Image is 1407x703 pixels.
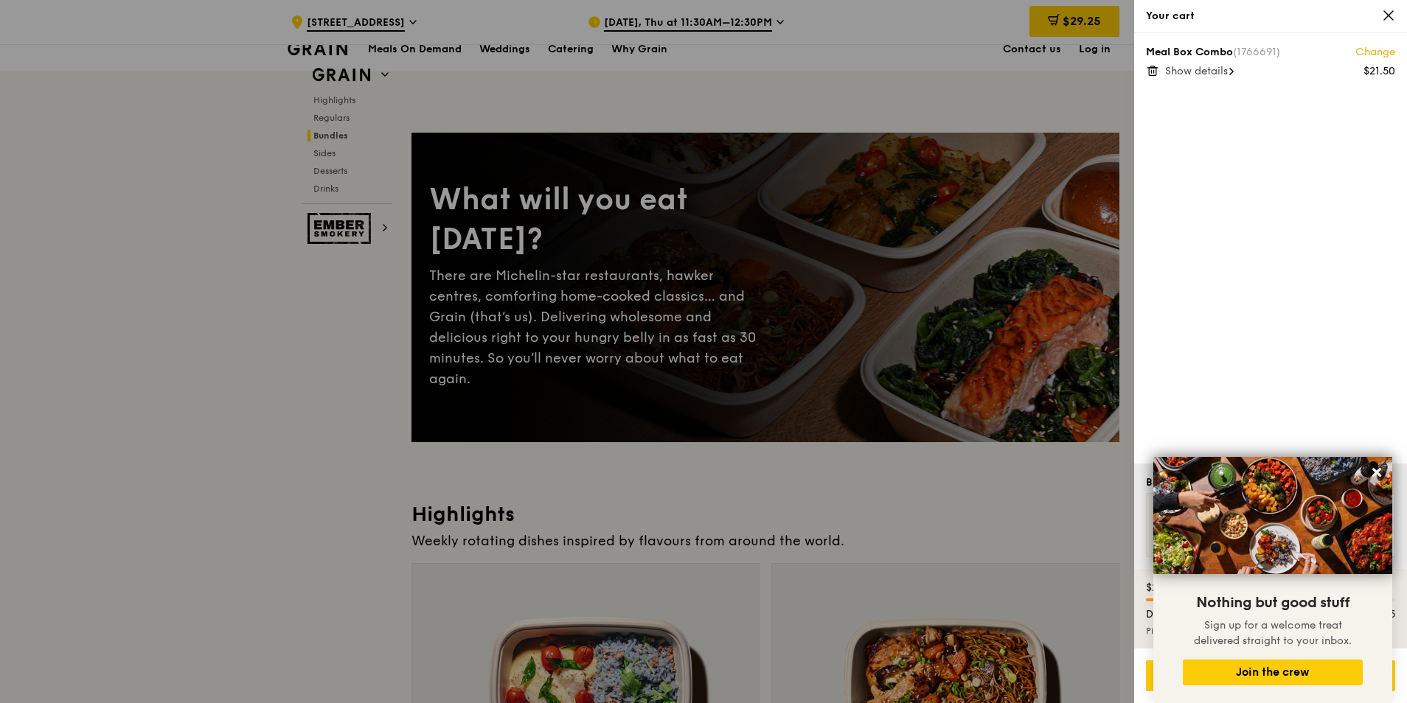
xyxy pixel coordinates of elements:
[1146,660,1395,691] div: Go to checkout - $29.25
[1146,625,1395,637] div: Pick up from the nearest Food Point
[1137,607,1338,622] div: Delivery fee
[1363,64,1395,79] div: $21.50
[1355,45,1395,60] a: Change
[1146,45,1395,60] div: Meal Box Combo
[1365,461,1389,484] button: Close
[1194,619,1352,647] span: Sign up for a welcome treat delivered straight to your inbox.
[1153,457,1392,574] img: DSC07876-Edit02-Large.jpeg
[1196,594,1349,612] span: Nothing but good stuff
[1233,46,1280,58] span: (1766691)
[1146,9,1395,24] div: Your cart
[1146,475,1240,490] div: Better paired with
[1146,581,1395,595] div: $27.50 more to reduce delivery fee to $5.00
[1165,65,1228,77] span: Show details
[1183,660,1363,685] button: Join the crew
